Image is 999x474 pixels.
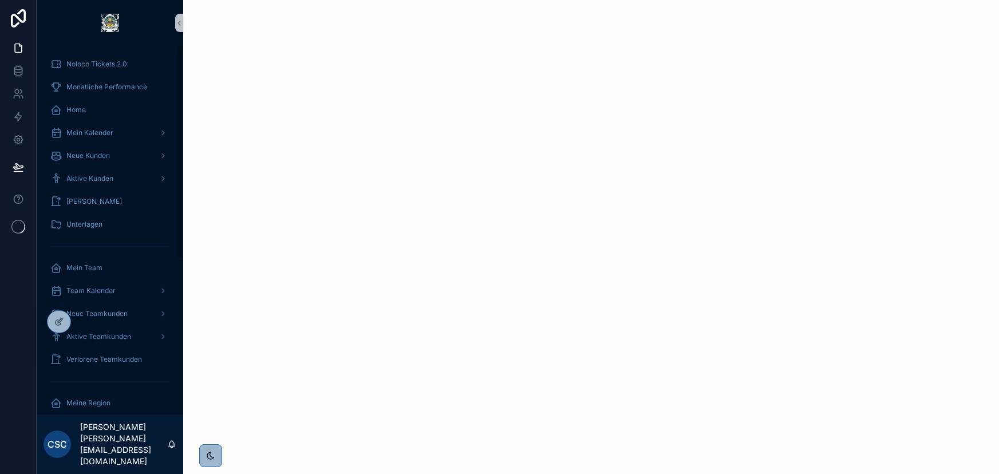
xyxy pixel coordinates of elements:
span: Verlorene Teamkunden [66,355,142,364]
a: Mein Team [44,258,176,278]
a: Verlorene Teamkunden [44,349,176,370]
a: Monatliche Performance [44,77,176,97]
span: Mein Team [66,263,102,272]
span: Monatliche Performance [66,82,147,92]
span: Aktive Teamkunden [66,332,131,341]
span: Mein Kalender [66,128,113,137]
span: Team Kalender [66,286,116,295]
a: Team Kalender [44,281,176,301]
span: Home [66,105,86,114]
span: Neue Kunden [66,151,110,160]
a: Aktive Kunden [44,168,176,189]
a: Meine Region [44,393,176,413]
a: Mein Kalender [44,123,176,143]
span: Unterlagen [66,220,102,229]
a: [PERSON_NAME] [44,191,176,212]
a: Home [44,100,176,120]
span: Noloco Tickets 2.0 [66,60,127,69]
div: scrollable content [37,46,183,414]
span: Neue Teamkunden [66,309,128,318]
img: App logo [101,14,119,32]
a: Neue Teamkunden [44,303,176,324]
span: Meine Region [66,398,110,408]
span: Aktive Kunden [66,174,113,183]
p: [PERSON_NAME] [PERSON_NAME][EMAIL_ADDRESS][DOMAIN_NAME] [80,421,167,467]
a: Noloco Tickets 2.0 [44,54,176,74]
a: Neue Kunden [44,145,176,166]
span: [PERSON_NAME] [66,197,122,206]
a: Unterlagen [44,214,176,235]
span: CSc [48,437,67,451]
a: Aktive Teamkunden [44,326,176,347]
